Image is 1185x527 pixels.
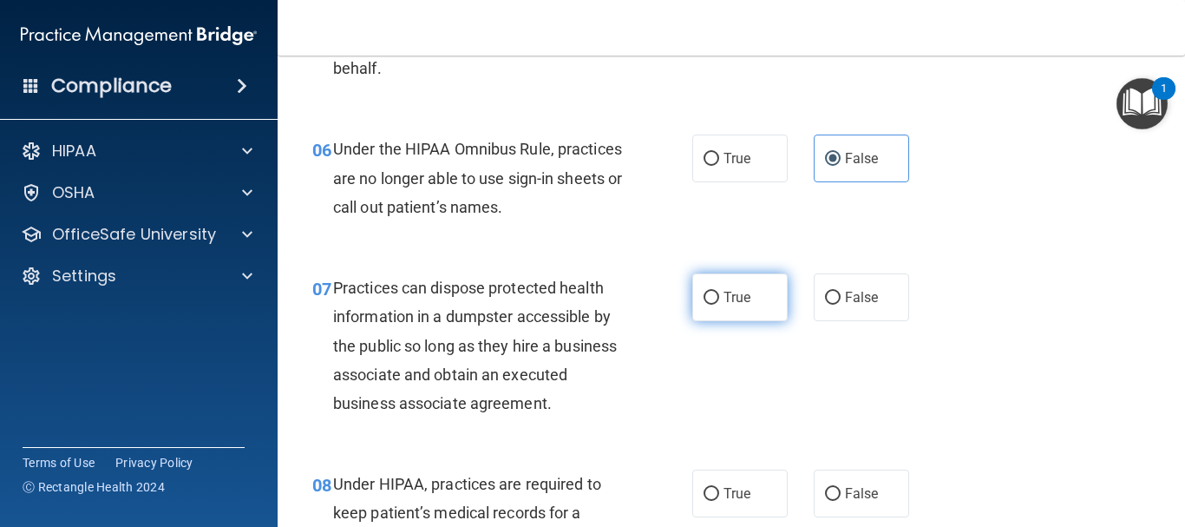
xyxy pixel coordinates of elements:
span: False [845,289,879,306]
input: False [825,153,841,166]
img: PMB logo [21,18,257,53]
input: True [704,153,719,166]
a: OfficeSafe University [21,224,252,245]
input: True [704,292,719,305]
p: HIPAA [52,141,96,161]
span: 07 [312,279,331,300]
a: OSHA [21,182,252,203]
p: Settings [52,266,116,287]
a: HIPAA [21,141,252,161]
span: True [723,485,750,502]
button: Open Resource Center, 1 new notification [1116,78,1168,129]
a: Privacy Policy [115,454,193,471]
h4: Compliance [51,74,172,98]
a: Settings [21,266,252,287]
input: False [825,292,841,305]
span: True [723,289,750,306]
input: False [825,488,841,501]
span: True [723,150,750,167]
span: Under the HIPAA Omnibus Rule, practices are no longer able to use sign-in sheets or call out pati... [333,140,622,215]
span: 08 [312,475,331,496]
span: False [845,485,879,502]
span: Practices can dispose protected health information in a dumpster accessible by the public so long... [333,279,617,412]
span: Ⓒ Rectangle Health 2024 [23,478,165,496]
span: False [845,150,879,167]
p: OSHA [52,182,95,203]
span: 06 [312,140,331,161]
a: Terms of Use [23,454,95,471]
div: 1 [1161,89,1167,111]
input: True [704,488,719,501]
p: OfficeSafe University [52,224,216,245]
